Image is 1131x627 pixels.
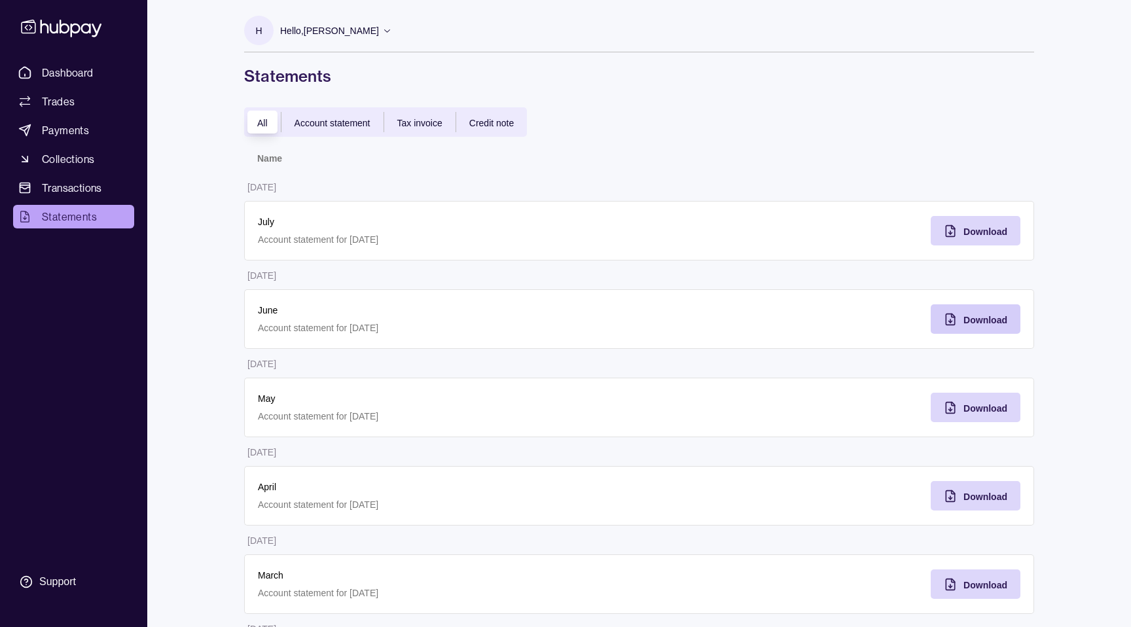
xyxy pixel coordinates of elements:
[931,216,1020,245] button: Download
[247,447,276,457] p: [DATE]
[258,303,626,317] p: June
[258,321,626,335] p: Account statement for [DATE]
[258,391,626,406] p: May
[13,147,134,171] a: Collections
[247,270,276,281] p: [DATE]
[42,65,94,81] span: Dashboard
[469,118,514,128] span: Credit note
[280,24,379,38] p: Hello, [PERSON_NAME]
[42,122,89,138] span: Payments
[258,409,626,423] p: Account statement for [DATE]
[963,580,1007,590] span: Download
[963,492,1007,502] span: Download
[258,586,626,600] p: Account statement for [DATE]
[244,107,527,137] div: documentTypes
[244,65,1034,86] h1: Statements
[255,24,262,38] p: H
[963,315,1007,325] span: Download
[258,568,626,582] p: March
[13,176,134,200] a: Transactions
[247,359,276,369] p: [DATE]
[257,153,282,164] p: Name
[13,568,134,596] a: Support
[258,497,626,512] p: Account statement for [DATE]
[931,304,1020,334] button: Download
[42,209,97,224] span: Statements
[13,90,134,113] a: Trades
[39,575,76,589] div: Support
[42,151,94,167] span: Collections
[257,118,268,128] span: All
[295,118,370,128] span: Account statement
[258,480,626,494] p: April
[247,182,276,192] p: [DATE]
[42,94,75,109] span: Trades
[931,481,1020,511] button: Download
[931,569,1020,599] button: Download
[13,61,134,84] a: Dashboard
[13,205,134,228] a: Statements
[13,118,134,142] a: Payments
[931,393,1020,422] button: Download
[247,535,276,546] p: [DATE]
[397,118,442,128] span: Tax invoice
[42,180,102,196] span: Transactions
[963,226,1007,237] span: Download
[258,215,626,229] p: July
[258,232,626,247] p: Account statement for [DATE]
[963,403,1007,414] span: Download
